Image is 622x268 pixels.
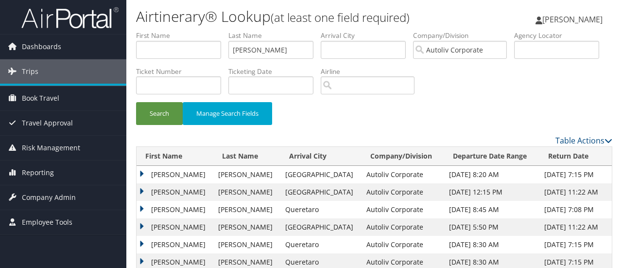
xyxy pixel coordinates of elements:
[539,218,612,236] td: [DATE] 11:22 AM
[22,35,61,59] span: Dashboards
[213,201,280,218] td: [PERSON_NAME]
[444,236,539,253] td: [DATE] 8:30 AM
[137,201,213,218] td: [PERSON_NAME]
[444,183,539,201] td: [DATE] 12:15 PM
[321,31,413,40] label: Arrival City
[22,210,72,234] span: Employee Tools
[362,236,444,253] td: Autoliv Corporate
[228,67,321,76] label: Ticketing Date
[22,111,73,135] span: Travel Approval
[22,161,54,185] span: Reporting
[213,147,280,166] th: Last Name: activate to sort column ascending
[137,236,213,253] td: [PERSON_NAME]
[444,201,539,218] td: [DATE] 8:45 AM
[137,183,213,201] td: [PERSON_NAME]
[539,183,612,201] td: [DATE] 11:22 AM
[213,183,280,201] td: [PERSON_NAME]
[555,135,612,146] a: Table Actions
[22,59,38,84] span: Trips
[280,201,362,218] td: Queretaro
[539,236,612,253] td: [DATE] 7:15 PM
[280,218,362,236] td: [GEOGRAPHIC_DATA]
[213,218,280,236] td: [PERSON_NAME]
[22,86,59,110] span: Book Travel
[539,147,612,166] th: Return Date: activate to sort column ascending
[228,31,321,40] label: Last Name
[362,201,444,218] td: Autoliv Corporate
[21,6,119,29] img: airportal-logo.png
[22,185,76,210] span: Company Admin
[22,136,80,160] span: Risk Management
[137,147,213,166] th: First Name: activate to sort column ascending
[136,67,228,76] label: Ticket Number
[213,166,280,183] td: [PERSON_NAME]
[362,147,444,166] th: Company/Division
[280,183,362,201] td: [GEOGRAPHIC_DATA]
[514,31,606,40] label: Agency Locator
[362,218,444,236] td: Autoliv Corporate
[536,5,612,34] a: [PERSON_NAME]
[136,31,228,40] label: First Name
[539,166,612,183] td: [DATE] 7:15 PM
[280,236,362,253] td: Queretaro
[413,31,514,40] label: Company/Division
[362,166,444,183] td: Autoliv Corporate
[213,236,280,253] td: [PERSON_NAME]
[183,102,272,125] button: Manage Search Fields
[444,218,539,236] td: [DATE] 5:50 PM
[136,102,183,125] button: Search
[321,67,422,76] label: Airline
[362,183,444,201] td: Autoliv Corporate
[444,166,539,183] td: [DATE] 8:20 AM
[271,9,410,25] small: (at least one field required)
[542,14,603,25] span: [PERSON_NAME]
[137,166,213,183] td: [PERSON_NAME]
[137,218,213,236] td: [PERSON_NAME]
[280,147,362,166] th: Arrival City: activate to sort column ascending
[444,147,539,166] th: Departure Date Range: activate to sort column ascending
[280,166,362,183] td: [GEOGRAPHIC_DATA]
[539,201,612,218] td: [DATE] 7:08 PM
[136,6,453,27] h1: Airtinerary® Lookup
